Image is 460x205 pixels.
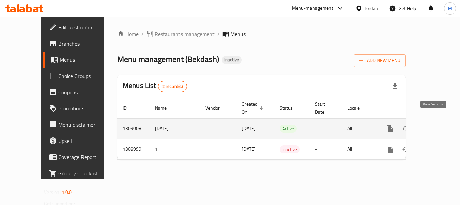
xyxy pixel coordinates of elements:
span: [DATE] [242,124,256,133]
a: Menus [43,52,118,68]
span: Coupons [58,88,112,96]
div: Active [280,125,297,133]
span: Created On [242,100,266,116]
span: Status [280,104,301,112]
td: All [342,118,376,139]
span: Choice Groups [58,72,112,80]
div: Menu-management [292,4,333,12]
span: Grocery Checklist [58,169,112,177]
div: Inactive [222,56,242,64]
span: Menus [230,30,246,38]
h2: Menus List [123,81,187,92]
a: Choice Groups [43,68,118,84]
span: M [448,5,452,12]
a: Grocery Checklist [43,165,118,181]
span: 1.0.0 [62,188,72,197]
a: Coverage Report [43,149,118,165]
nav: breadcrumb [117,30,406,38]
span: Menu disclaimer [58,121,112,129]
button: Change Status [398,141,414,157]
span: Restaurants management [155,30,215,38]
td: [DATE] [150,118,200,139]
span: 2 record(s) [158,83,187,90]
button: more [382,121,398,137]
td: All [342,139,376,159]
span: Branches [58,40,112,48]
span: Add New Menu [359,56,400,65]
span: Menu management ( Bekdash ) [117,52,219,67]
span: Upsell [58,137,112,145]
td: - [309,118,342,139]
th: Actions [376,98,452,119]
button: Change Status [398,121,414,137]
div: Export file [387,78,403,95]
a: Menu disclaimer [43,117,118,133]
button: more [382,141,398,157]
a: Coupons [43,84,118,100]
li: / [217,30,220,38]
a: Home [117,30,139,38]
span: Version: [44,188,61,197]
td: - [309,139,342,159]
a: Branches [43,35,118,52]
span: Inactive [222,57,242,63]
span: Coverage Report [58,153,112,161]
td: 1 [150,139,200,159]
a: Restaurants management [146,30,215,38]
span: Locale [347,104,368,112]
span: Inactive [280,146,300,153]
span: Name [155,104,175,112]
button: Add New Menu [354,54,406,67]
div: Jordan [365,5,378,12]
span: Menus [60,56,112,64]
span: ID [123,104,135,112]
a: Upsell [43,133,118,149]
td: 1308999 [117,139,150,159]
a: Promotions [43,100,118,117]
div: Total records count [158,81,187,92]
span: Vendor [205,104,228,112]
span: Promotions [58,104,112,112]
span: Start Date [315,100,334,116]
span: Active [280,125,297,133]
a: Edit Restaurant [43,19,118,35]
span: [DATE] [242,145,256,153]
li: / [141,30,144,38]
span: Edit Restaurant [58,23,112,31]
td: 1309008 [117,118,150,139]
table: enhanced table [117,98,452,160]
